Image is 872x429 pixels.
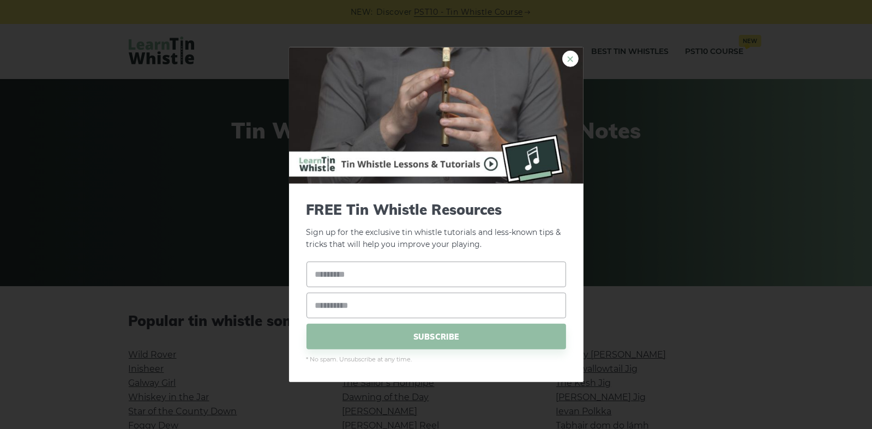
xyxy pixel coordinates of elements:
[306,324,566,349] span: SUBSCRIBE
[562,50,579,67] a: ×
[306,201,566,217] span: FREE Tin Whistle Resources
[289,47,584,183] img: Tin Whistle Buying Guide Preview
[306,201,566,251] p: Sign up for the exclusive tin whistle tutorials and less-known tips & tricks that will help you i...
[306,355,566,365] span: * No spam. Unsubscribe at any time.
